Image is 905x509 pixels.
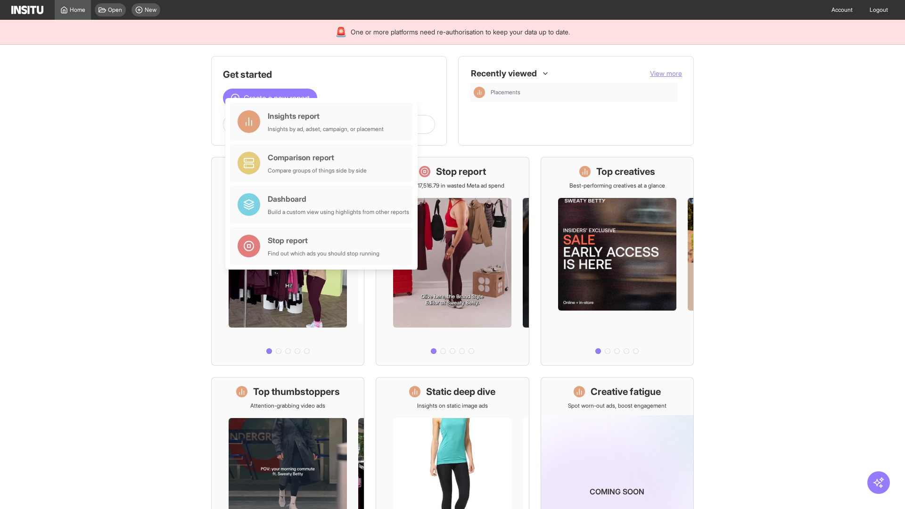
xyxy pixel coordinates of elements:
h1: Top thumbstoppers [253,385,340,398]
span: Home [70,6,85,14]
div: 🚨 [335,25,347,39]
a: What's live nowSee all active ads instantly [211,157,364,366]
div: Dashboard [268,193,409,205]
span: One or more platforms need re-authorisation to keep your data up to date. [351,27,570,37]
div: Compare groups of things side by side [268,167,367,174]
div: Insights [474,87,485,98]
div: Stop report [268,235,379,246]
h1: Stop report [436,165,486,178]
div: Comparison report [268,152,367,163]
span: Open [108,6,122,14]
a: Top creativesBest-performing creatives at a glance [541,157,694,366]
h1: Top creatives [596,165,655,178]
img: Logo [11,6,43,14]
div: Insights report [268,110,384,122]
span: New [145,6,156,14]
button: View more [650,69,682,78]
button: Create a new report [223,89,317,107]
p: Save £17,516.79 in wasted Meta ad spend [401,182,504,189]
p: Best-performing creatives at a glance [569,182,665,189]
div: Find out which ads you should stop running [268,250,379,257]
span: Create a new report [244,92,310,104]
h1: Get started [223,68,435,81]
p: Insights on static image ads [417,402,488,410]
p: Attention-grabbing video ads [250,402,325,410]
span: Placements [491,89,520,96]
span: Placements [491,89,675,96]
div: Insights by ad, adset, campaign, or placement [268,125,384,133]
a: Stop reportSave £17,516.79 in wasted Meta ad spend [376,157,529,366]
div: Build a custom view using highlights from other reports [268,208,409,216]
h1: Static deep dive [426,385,495,398]
span: View more [650,69,682,77]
